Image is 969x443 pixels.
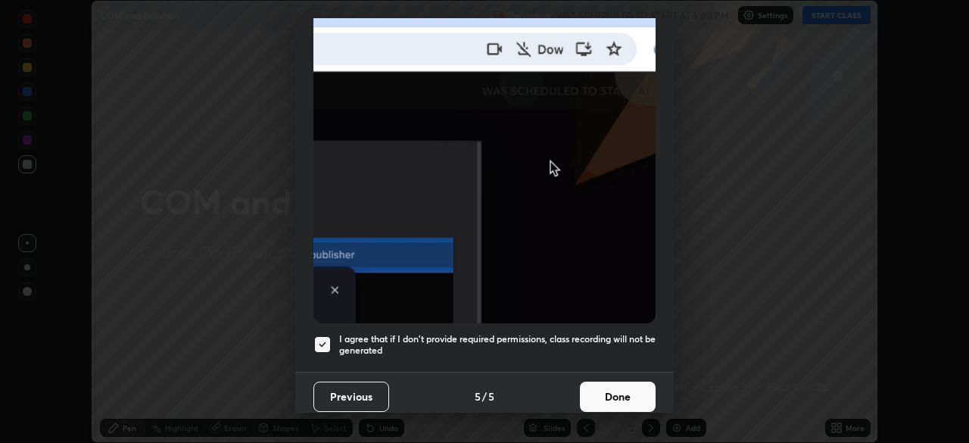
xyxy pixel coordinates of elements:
[580,382,656,412] button: Done
[482,388,487,404] h4: /
[488,388,494,404] h4: 5
[475,388,481,404] h4: 5
[313,382,389,412] button: Previous
[339,333,656,357] h5: I agree that if I don't provide required permissions, class recording will not be generated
